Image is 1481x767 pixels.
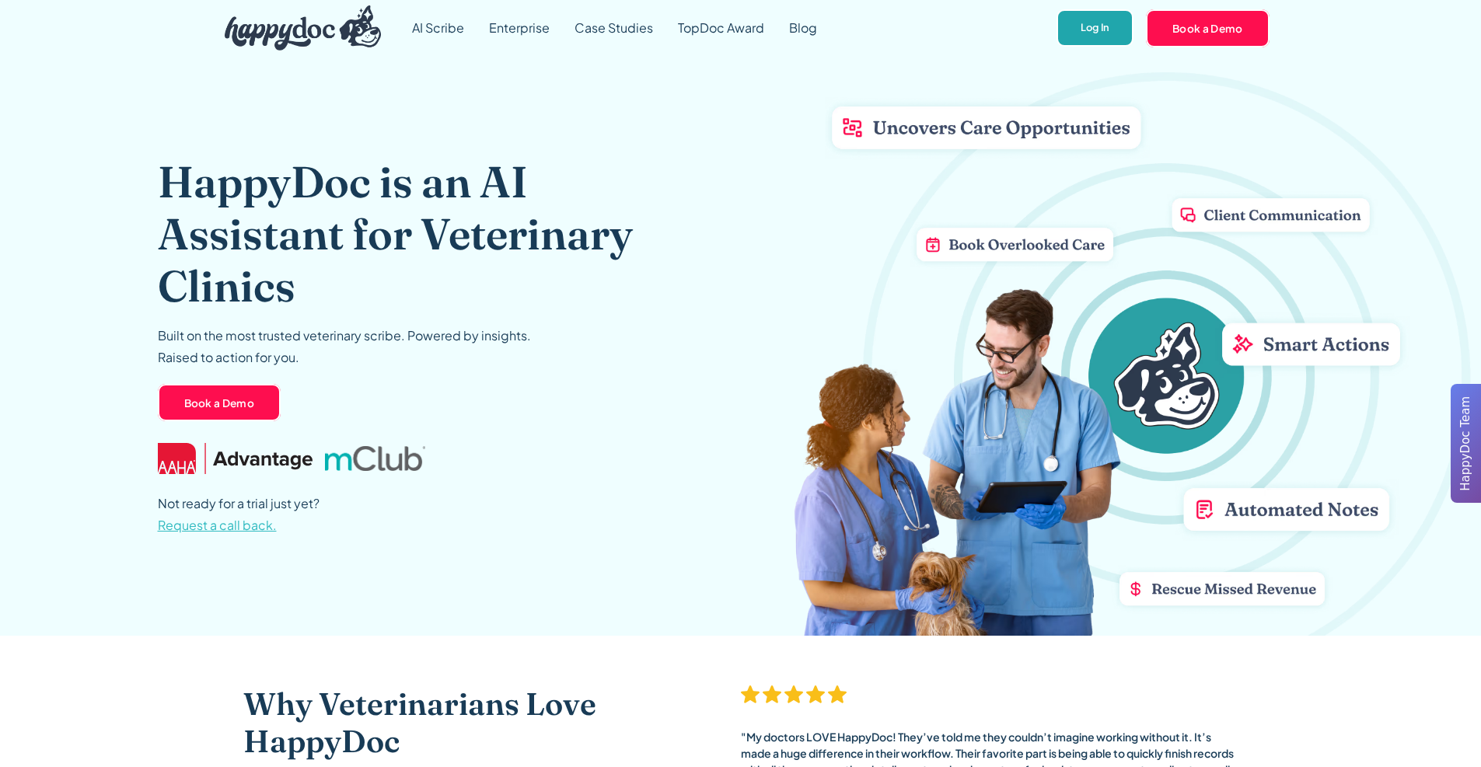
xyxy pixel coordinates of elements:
img: AAHA Advantage logo [158,443,313,474]
a: home [212,2,382,54]
a: Book a Demo [158,384,281,421]
a: Log In [1057,9,1133,47]
p: Built on the most trusted veterinary scribe. Powered by insights. Raised to action for you. [158,325,531,368]
img: HappyDoc Logo: A happy dog with his ear up, listening. [225,5,382,51]
a: Book a Demo [1146,9,1270,47]
img: mclub logo [325,446,424,471]
h2: Why Veterinarians Love HappyDoc [243,685,679,760]
p: Not ready for a trial just yet? [158,493,320,536]
span: Request a call back. [158,517,277,533]
h1: HappyDoc is an AI Assistant for Veterinary Clinics [158,155,683,312]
